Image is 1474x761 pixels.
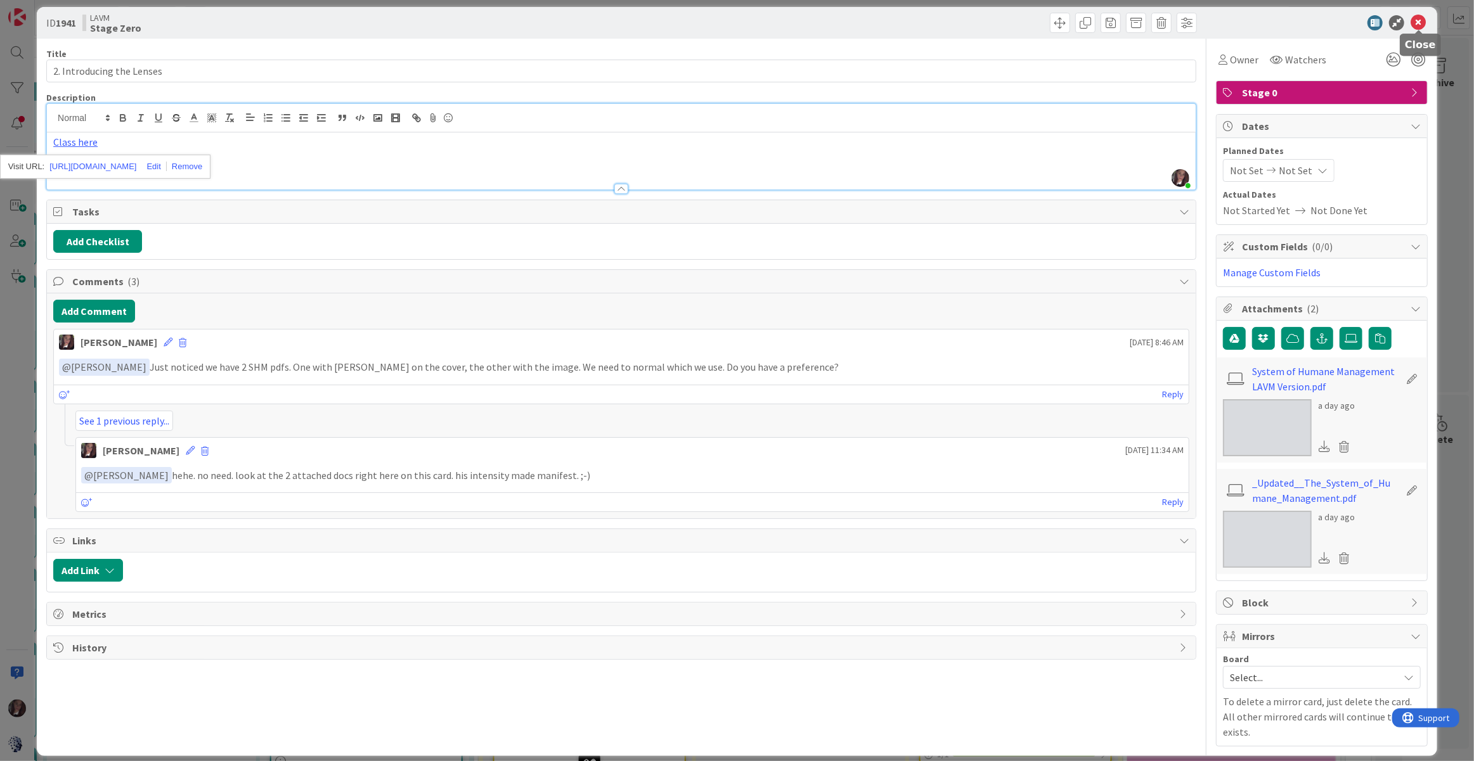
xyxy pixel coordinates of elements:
[46,60,1196,82] input: type card name here...
[1162,387,1184,402] a: Reply
[62,361,146,373] span: [PERSON_NAME]
[1230,668,1392,686] span: Select...
[1318,438,1332,455] div: Download
[1307,302,1319,315] span: ( 2 )
[84,469,93,482] span: @
[1318,550,1332,566] div: Download
[1242,118,1404,134] span: Dates
[46,15,76,30] span: ID
[72,533,1173,548] span: Links
[72,606,1173,622] span: Metrics
[1162,494,1184,510] a: Reply
[56,16,76,29] b: 1941
[90,13,141,23] span: LAVM
[75,411,173,431] a: See 1 previous reply...
[1405,39,1436,51] h5: Close
[59,359,1184,376] p: Just noticed we have 2 SHM pdfs. One with [PERSON_NAME] on the cover, the other with the image. W...
[1252,364,1399,394] a: System of Humane Management LAVM Version.pdf
[1285,52,1326,67] span: Watchers
[53,230,142,253] button: Add Checklist
[1223,266,1321,279] a: Manage Custom Fields
[72,640,1173,655] span: History
[1130,336,1184,349] span: [DATE] 8:46 AM
[27,2,58,17] span: Support
[1223,188,1421,201] span: Actual Dates
[46,92,96,103] span: Description
[1242,301,1404,316] span: Attachments
[1242,239,1404,254] span: Custom Fields
[53,559,123,582] button: Add Link
[84,469,169,482] span: [PERSON_NAME]
[1310,203,1367,218] span: Not Done Yet
[81,443,96,458] img: TD
[1312,240,1333,253] span: ( 0/0 )
[1223,144,1421,158] span: Planned Dates
[49,158,136,175] a: [URL][DOMAIN_NAME]
[1242,629,1404,644] span: Mirrors
[127,275,139,288] span: ( 3 )
[1318,511,1355,524] div: a day ago
[1223,694,1421,739] p: To delete a mirror card, just delete the card. All other mirrored cards will continue to exists.
[1223,655,1249,663] span: Board
[72,204,1173,219] span: Tasks
[59,335,74,350] img: TD
[46,48,67,60] label: Title
[103,443,179,458] div: [PERSON_NAME]
[1252,475,1399,506] a: _Updated__The_System_of_Humane_Management.pdf
[1125,444,1184,457] span: [DATE] 11:34 AM
[1230,163,1264,178] span: Not Set
[1230,52,1258,67] span: Owner
[1223,203,1290,218] span: Not Started Yet
[1242,85,1404,100] span: Stage 0
[1279,163,1312,178] span: Not Set
[81,335,157,350] div: [PERSON_NAME]
[72,274,1173,289] span: Comments
[53,136,98,148] a: Class here
[81,467,1184,484] p: hehe. no need. look at the 2 attached docs right here on this card. his intensity made manifest. ;-)
[1318,399,1355,412] div: a day ago
[1172,169,1189,187] img: WIonnMY7p3XofgUWOABbbE3lo9ZeZucQ.jpg
[90,23,141,33] b: Stage Zero
[53,300,135,323] button: Add Comment
[1242,595,1404,610] span: Block
[62,361,71,373] span: @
